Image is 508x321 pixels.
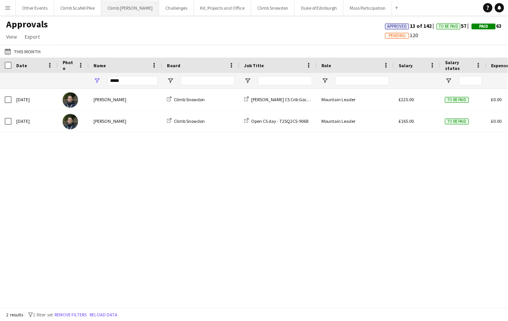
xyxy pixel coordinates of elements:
span: Salary status [445,59,473,71]
button: Other Events [16,0,54,15]
span: Photo [63,59,75,71]
span: Date [16,63,27,68]
input: Salary status Filter Input [459,76,482,85]
div: [DATE] [12,110,58,132]
span: 13 of 142 [385,22,437,29]
button: Remove filters [53,311,88,319]
button: Open Filter Menu [244,77,251,84]
button: Challenges [159,0,194,15]
a: View [3,32,20,42]
span: £0.00 [491,118,502,124]
span: To be paid [445,119,469,124]
a: Export [22,32,43,42]
span: Job Title [244,63,264,68]
span: 63 [472,22,502,29]
button: This Month [3,47,42,56]
button: Mass Participation [343,0,392,15]
img: Conor Watt [63,92,78,108]
span: To be paid [445,97,469,103]
span: Pending [389,33,406,38]
div: Mountain Leader [317,89,394,110]
span: 120 [385,32,418,39]
button: Open Filter Menu [93,77,100,84]
button: Climb [PERSON_NAME] [101,0,159,15]
span: Paid [479,24,488,29]
input: Name Filter Input [107,76,158,85]
span: Climb Snowdon [174,97,205,102]
span: Role [321,63,331,68]
span: 57 [437,22,472,29]
span: Export [25,33,40,40]
span: £165.00 [399,118,414,124]
div: [PERSON_NAME] [89,110,162,132]
span: £225.00 [399,97,414,102]
a: [PERSON_NAME] CS Crib Goch & Skyline - T25Q2CS-9774 [244,97,360,102]
button: Climb Scafell Pike [54,0,101,15]
span: [PERSON_NAME] CS Crib Goch & Skyline - T25Q2CS-9774 [251,97,360,102]
a: Open CS day - T25Q2CS-9068 [244,118,308,124]
input: Job Title Filter Input [258,76,312,85]
input: Role Filter Input [335,76,389,85]
span: Salary [399,63,413,68]
div: [PERSON_NAME] [89,89,162,110]
span: 1 filter set [33,312,53,318]
span: Board [167,63,180,68]
input: Board Filter Input [181,76,235,85]
button: Open Filter Menu [167,77,174,84]
span: Climb Snowdon [174,118,205,124]
img: Conor Watt [63,114,78,129]
button: Reload data [88,311,119,319]
div: [DATE] [12,89,58,110]
span: Open CS day - T25Q2CS-9068 [251,118,308,124]
button: Open Filter Menu [321,77,328,84]
span: Approved [387,24,407,29]
a: Climb Snowdon [167,97,205,102]
span: View [6,33,17,40]
button: Duke of Edinburgh [295,0,343,15]
span: £0.00 [491,97,502,102]
a: Climb Snowdon [167,118,205,124]
div: Mountain Leader [317,110,394,132]
button: Kit, Projects and Office [194,0,251,15]
button: Open Filter Menu [445,77,452,84]
span: To Be Paid [439,24,458,29]
button: Climb Snowdon [251,0,295,15]
span: Name [93,63,106,68]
